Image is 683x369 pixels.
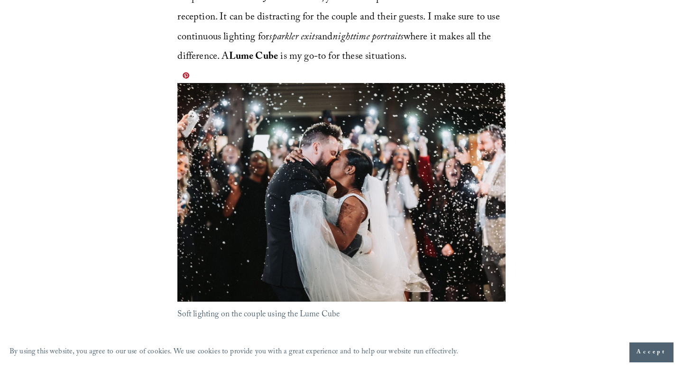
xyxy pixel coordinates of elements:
em: nighttime portraits [332,29,403,46]
a: Pin it! [182,72,190,79]
em: sparkler exits [269,29,317,46]
strong: Lume Cube [229,49,278,65]
span: Accept [637,348,666,357]
button: Accept [629,342,674,362]
p: Soft lighting on the couple using the Lume Cube [177,307,505,323]
p: By using this website, you agree to our use of cookies. We use cookies to provide you with a grea... [9,345,458,360]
